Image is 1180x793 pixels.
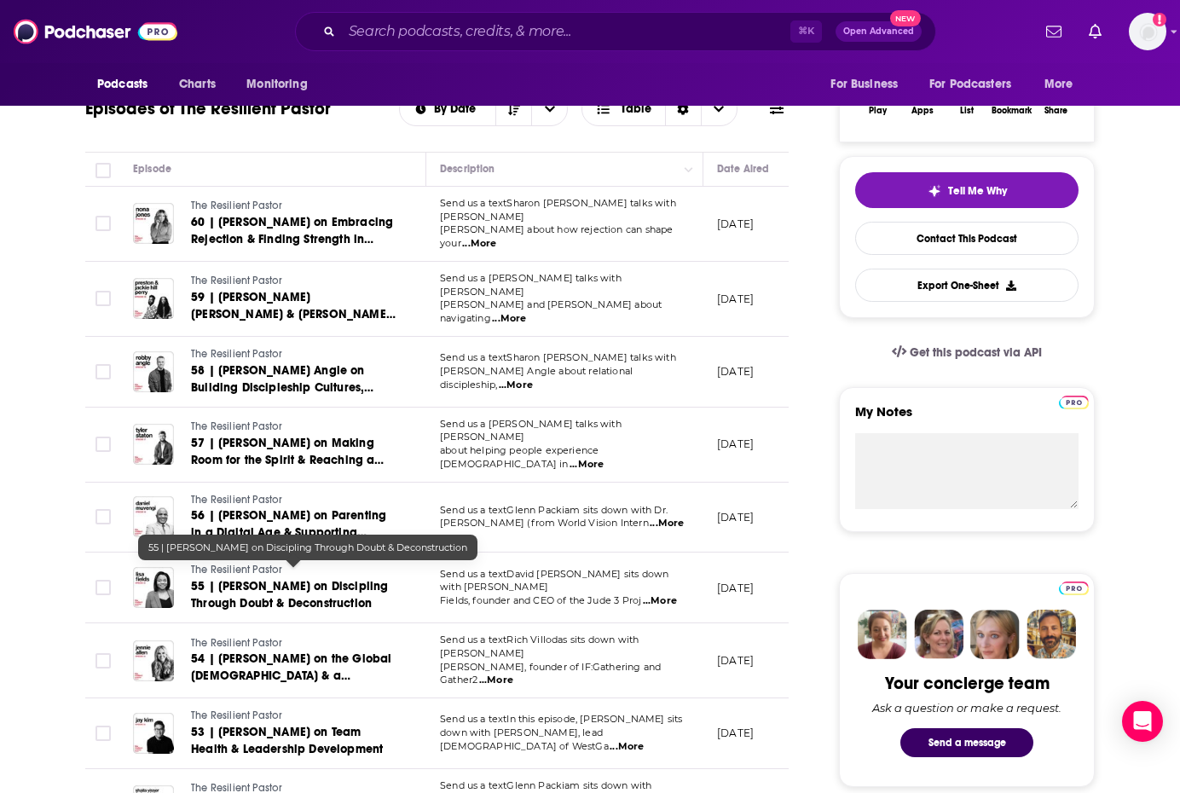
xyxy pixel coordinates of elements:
button: Choose View [581,92,737,126]
span: By Date [434,103,482,115]
div: Sort Direction [665,93,701,125]
span: Send us a textRich Villodas sits down with [PERSON_NAME] [440,634,639,659]
span: Charts [179,72,216,96]
span: Send us a [PERSON_NAME] talks with [PERSON_NAME] [440,418,622,443]
button: open menu [818,68,919,101]
a: Charts [168,68,226,101]
button: open menu [531,93,567,125]
span: Toggle select row [95,437,111,452]
span: Toggle select row [95,216,111,231]
span: 60 | [PERSON_NAME] on Embracing Rejection & Finding Strength in Ministry [191,215,393,263]
span: Open Advanced [843,27,914,36]
img: Podchaser Pro [1059,582,1089,595]
span: Send us a textSharon [PERSON_NAME] talks with [PERSON_NAME] [440,197,676,223]
svg: Add a profile image [1153,13,1166,26]
div: Share [1044,106,1067,116]
span: Toggle select row [95,509,111,524]
button: open menu [400,103,496,115]
p: [DATE] [717,364,754,379]
a: 53 | [PERSON_NAME] on Team Health & Leadership Development [191,724,396,758]
span: The Resilient Pastor [191,275,282,287]
span: ⌘ K [790,20,822,43]
img: tell me why sparkle [928,184,941,198]
p: [DATE] [717,217,754,231]
span: The Resilient Pastor [191,420,282,432]
div: Bookmark [992,106,1032,116]
span: The Resilient Pastor [191,637,282,649]
span: 55 | [PERSON_NAME] on Discipling Through Doubt & Deconstruction [148,541,467,553]
span: Table [621,103,651,115]
span: 55 | [PERSON_NAME] on Discipling Through Doubt & Deconstruction [191,579,388,611]
a: 60 | [PERSON_NAME] on Embracing Rejection & Finding Strength in Ministry [191,214,396,248]
img: Podchaser - Follow, Share and Rate Podcasts [14,15,177,48]
p: [DATE] [717,292,754,306]
span: Toggle select row [95,364,111,379]
a: Get this podcast via API [878,332,1056,373]
span: Fields, founder and CEO of the Jude 3 Proj [440,594,641,606]
span: 56 | [PERSON_NAME] on Parenting in a Digital Age & Supporting Pastors Globally [191,508,386,557]
a: The Resilient Pastor [191,274,396,289]
button: open menu [234,68,329,101]
span: 54 | [PERSON_NAME] on the Global [DEMOGRAPHIC_DATA] & a Generation Hungry for Revival [191,651,391,700]
span: [PERSON_NAME] about how rejection can shape your [440,223,673,249]
div: Search podcasts, credits, & more... [295,12,936,51]
img: Jon Profile [1027,610,1076,659]
span: The Resilient Pastor [191,709,282,721]
span: ...More [479,674,513,687]
p: [DATE] [717,510,754,524]
span: ...More [650,517,684,530]
span: Toggle select row [95,580,111,595]
span: Toggle select row [95,291,111,306]
a: 56 | [PERSON_NAME] on Parenting in a Digital Age & Supporting Pastors Globally [191,507,396,541]
div: Ask a question or make a request. [872,701,1061,715]
span: Send us a textSharon [PERSON_NAME] talks with [440,351,676,363]
button: open menu [85,68,170,101]
span: Logged in as shcarlos [1129,13,1166,50]
img: User Profile [1129,13,1166,50]
span: 59 | [PERSON_NAME] [PERSON_NAME] & [PERSON_NAME] on Screen Time, Family Rhythms & Ministry Life [191,290,396,356]
span: [PERSON_NAME] and [PERSON_NAME] about navigating [440,298,662,324]
span: ...More [643,594,677,608]
button: Show profile menu [1129,13,1166,50]
span: Send us a textDavid [PERSON_NAME] sits down with [PERSON_NAME] [440,568,668,593]
span: Podcasts [97,72,147,96]
div: List [960,106,974,116]
span: about helping people experience [DEMOGRAPHIC_DATA] in [440,444,599,470]
img: Barbara Profile [914,610,963,659]
a: The Resilient Pastor [191,636,396,651]
a: 59 | [PERSON_NAME] [PERSON_NAME] & [PERSON_NAME] on Screen Time, Family Rhythms & Ministry Life [191,289,396,323]
a: 57 | [PERSON_NAME] on Making Room for the Spirit & Reaching a Spiritually Open Generation [191,435,396,469]
button: Send a message [900,728,1033,757]
span: 57 | [PERSON_NAME] on Making Room for the Spirit & Reaching a Spiritually Open Generation [191,436,384,484]
span: down with [PERSON_NAME], lead [DEMOGRAPHIC_DATA] of WestGa [440,726,609,752]
span: [PERSON_NAME] (from World Vision Intern [440,517,649,529]
span: For Business [830,72,898,96]
span: New [890,10,921,26]
button: Sort Direction [495,93,531,125]
span: Send us a [PERSON_NAME] talks with [PERSON_NAME] [440,272,622,298]
span: Get this podcast via API [910,345,1042,360]
a: The Resilient Pastor [191,347,396,362]
label: My Notes [855,403,1079,433]
a: Contact This Podcast [855,222,1079,255]
span: The Resilient Pastor [191,200,282,211]
a: Pro website [1059,579,1089,595]
span: Toggle select row [95,653,111,669]
div: Open Intercom Messenger [1122,701,1163,742]
p: [DATE] [717,726,754,740]
span: Toggle select row [95,726,111,741]
a: The Resilient Pastor [191,493,396,508]
input: Search podcasts, credits, & more... [342,18,790,45]
p: [DATE] [717,437,754,451]
div: Episode [133,159,171,179]
div: Apps [911,106,934,116]
span: Tell Me Why [948,184,1007,198]
span: ...More [499,379,533,392]
a: The Resilient Pastor [191,420,396,435]
span: ...More [610,740,644,754]
span: ​58 | [PERSON_NAME] Angle on Building Discipleship Cultures, Small Groups & Embracing Slow Growth​ [191,363,373,429]
a: Pro website [1059,393,1089,409]
span: 53 | [PERSON_NAME] on Team Health & Leadership Development [191,725,383,756]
